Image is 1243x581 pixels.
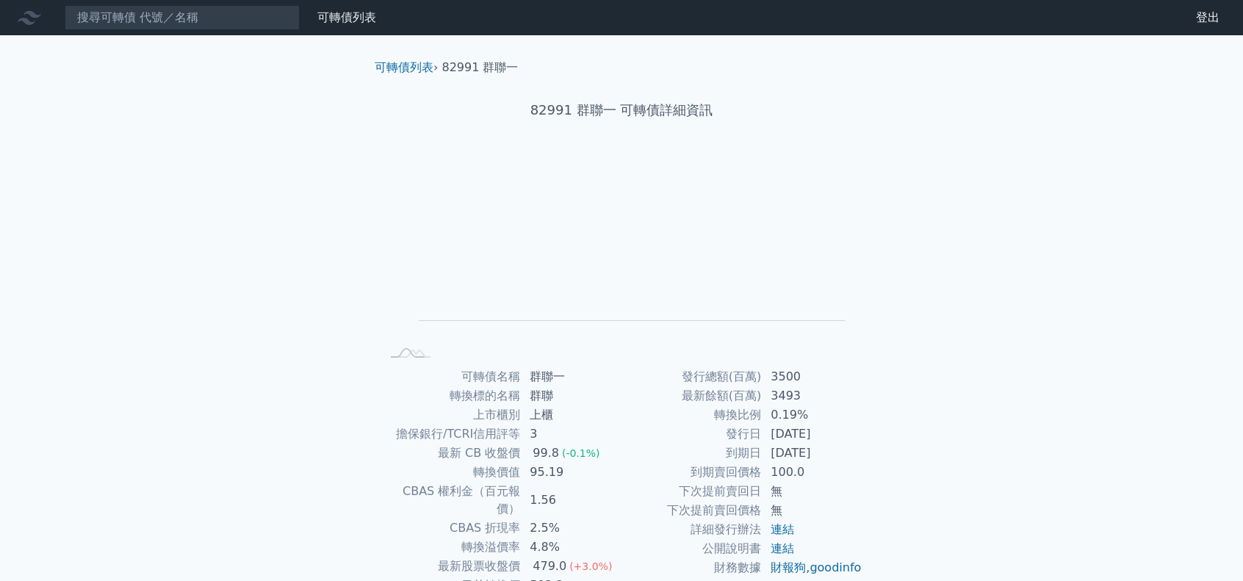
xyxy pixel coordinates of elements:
td: 群聯 [521,386,621,405]
td: 轉換標的名稱 [381,386,521,405]
td: 可轉債名稱 [381,367,521,386]
td: 發行總額(百萬) [621,367,762,386]
td: 上櫃 [521,405,621,425]
td: 財務數據 [621,558,762,577]
td: 95.19 [521,463,621,482]
td: 1.56 [521,482,621,519]
a: 可轉債列表 [317,10,376,24]
h1: 82991 群聯一 可轉債詳細資訊 [363,100,880,120]
td: 3493 [762,386,862,405]
li: › [375,59,438,76]
td: 4.8% [521,538,621,557]
td: 最新 CB 收盤價 [381,444,521,463]
td: 無 [762,482,862,501]
td: 3 [521,425,621,444]
span: (-0.1%) [562,447,600,459]
td: 發行日 [621,425,762,444]
td: 3500 [762,367,862,386]
td: 100.0 [762,463,862,482]
span: (+3.0%) [569,560,612,572]
td: 擔保銀行/TCRI信用評等 [381,425,521,444]
li: 82991 群聯一 [442,59,519,76]
td: 2.5% [521,519,621,538]
td: 下次提前賣回價格 [621,501,762,520]
div: 99.8 [530,444,562,462]
a: 登出 [1184,6,1231,29]
td: , [762,558,862,577]
td: 到期賣回價格 [621,463,762,482]
td: 到期日 [621,444,762,463]
td: [DATE] [762,444,862,463]
a: 財報狗 [771,560,806,574]
a: 連結 [771,541,794,555]
td: 轉換溢價率 [381,538,521,557]
div: 479.0 [530,557,569,575]
td: [DATE] [762,425,862,444]
td: 最新股票收盤價 [381,557,521,576]
td: 轉換價值 [381,463,521,482]
td: 轉換比例 [621,405,762,425]
td: CBAS 折現率 [381,519,521,538]
td: 詳細發行辦法 [621,520,762,539]
a: 連結 [771,522,794,536]
td: 無 [762,501,862,520]
td: 下次提前賣回日 [621,482,762,501]
td: 公開說明書 [621,539,762,558]
a: goodinfo [810,560,861,574]
a: 可轉債列表 [375,60,433,74]
td: CBAS 權利金（百元報價） [381,482,521,519]
input: 搜尋可轉債 代號／名稱 [65,5,300,30]
td: 上市櫃別 [381,405,521,425]
td: 0.19% [762,405,862,425]
td: 最新餘額(百萬) [621,386,762,405]
td: 群聯一 [521,367,621,386]
g: Chart [405,167,846,342]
